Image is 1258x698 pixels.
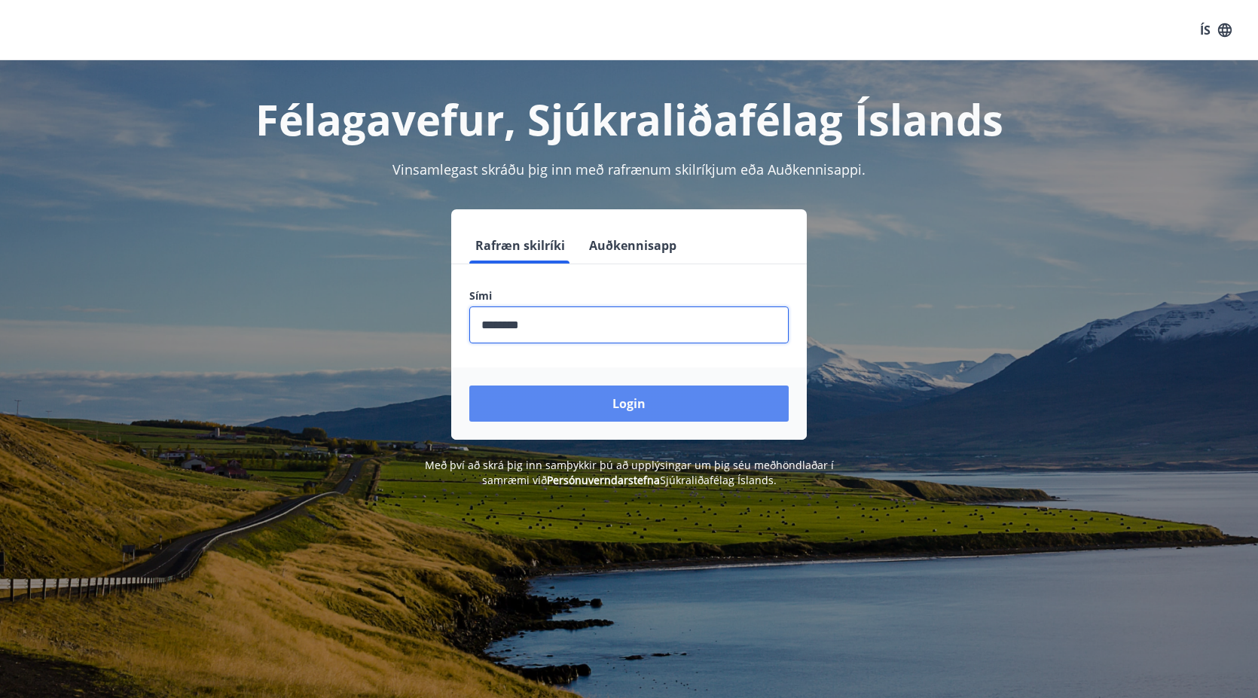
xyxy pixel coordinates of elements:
button: Auðkennisapp [583,227,682,264]
button: Rafræn skilríki [469,227,571,264]
button: Login [469,386,789,422]
a: Persónuverndarstefna [547,473,660,487]
button: ÍS [1192,17,1240,44]
label: Sími [469,288,789,303]
span: Með því að skrá þig inn samþykkir þú að upplýsingar um þig séu meðhöndlaðar í samræmi við Sjúkral... [425,458,834,487]
h1: Félagavefur, Sjúkraliðafélag Íslands [105,90,1153,148]
span: Vinsamlegast skráðu þig inn með rafrænum skilríkjum eða Auðkennisappi. [392,160,866,178]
